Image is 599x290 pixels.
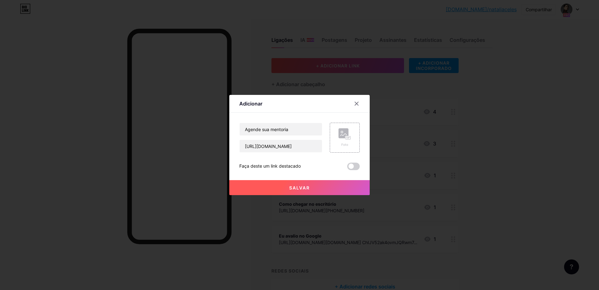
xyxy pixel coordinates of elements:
[341,143,348,146] font: Foto
[240,140,322,152] input: URL
[239,163,301,169] font: Faça deste um link destacado
[289,185,310,190] font: Salvar
[229,180,370,195] button: Salvar
[239,101,262,107] font: Adicionar
[240,123,322,135] input: Título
